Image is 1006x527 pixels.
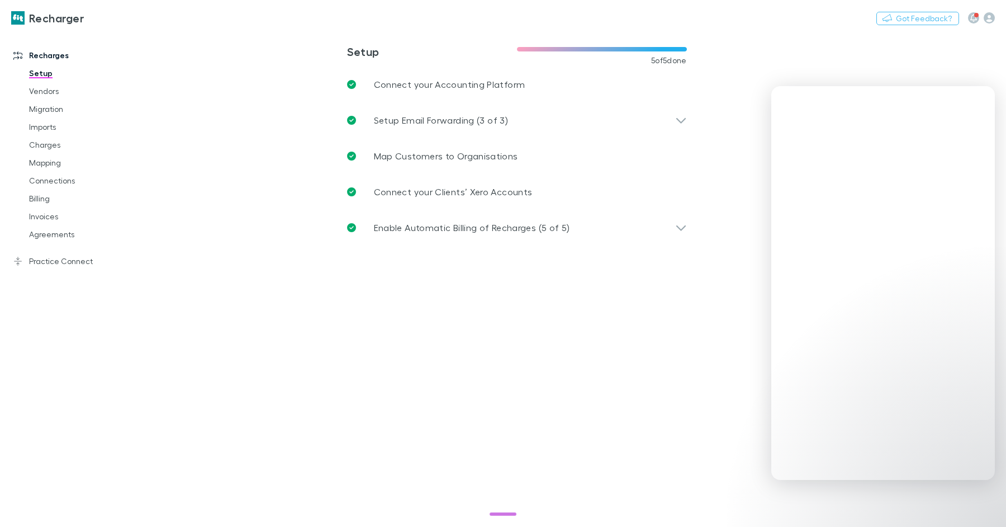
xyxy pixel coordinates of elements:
h3: Setup [347,45,517,58]
h3: Recharger [29,11,84,25]
a: Setup [18,64,141,82]
div: Enable Automatic Billing of Recharges (5 of 5) [338,210,696,246]
p: Connect your Clients’ Xero Accounts [374,185,533,199]
p: Enable Automatic Billing of Recharges (5 of 5) [374,221,570,234]
div: Setup Email Forwarding (3 of 3) [338,102,696,138]
p: Map Customers to Organisations [374,149,518,163]
a: Map Customers to Organisations [338,138,696,174]
a: Charges [18,136,141,154]
p: Connect your Accounting Platform [374,78,525,91]
a: Vendors [18,82,141,100]
a: Migration [18,100,141,118]
iframe: Intercom live chat [771,86,995,480]
p: Setup Email Forwarding (3 of 3) [374,114,508,127]
a: Agreements [18,225,141,243]
a: Mapping [18,154,141,172]
iframe: Intercom live chat [968,489,995,516]
a: Connect your Accounting Platform [338,67,696,102]
a: Billing [18,190,141,208]
a: Invoices [18,208,141,225]
img: Recharger's Logo [11,11,25,25]
a: Connect your Clients’ Xero Accounts [338,174,696,210]
a: Imports [18,118,141,136]
a: Connections [18,172,141,190]
a: Recharges [2,46,141,64]
span: 5 of 5 done [651,56,687,65]
a: Practice Connect [2,252,141,270]
a: Recharger [4,4,91,31]
button: Got Feedback? [876,12,959,25]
